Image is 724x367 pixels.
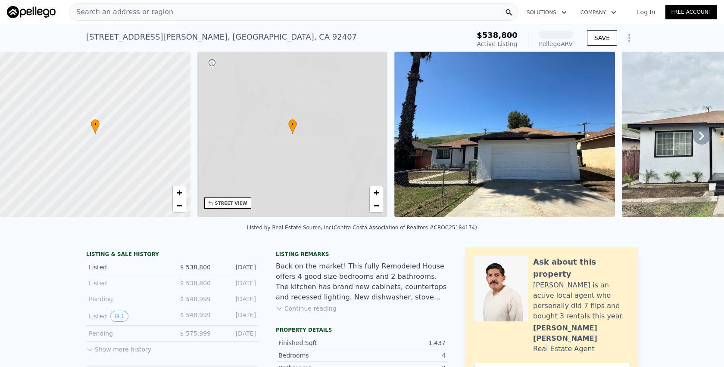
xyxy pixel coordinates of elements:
[370,186,383,199] a: Zoom in
[180,311,211,318] span: $ 548,999
[91,120,100,128] span: •
[180,296,211,302] span: $ 548,999
[276,261,448,302] div: Back on the market! This fully Remodeled House offers 4 good size bedrooms and 2 bathrooms. The k...
[110,311,128,322] button: View historical data
[533,344,595,354] div: Real Estate Agent
[180,280,211,287] span: $ 538,800
[69,7,173,17] span: Search an address or region
[218,311,256,322] div: [DATE]
[176,187,182,198] span: +
[533,256,629,280] div: Ask about this property
[520,5,574,20] button: Solutions
[218,295,256,303] div: [DATE]
[477,31,518,40] span: $538,800
[374,187,379,198] span: +
[288,119,297,134] div: •
[362,351,446,360] div: 4
[276,327,448,333] div: Property details
[180,264,211,271] span: $ 538,800
[627,8,665,16] a: Log In
[218,263,256,271] div: [DATE]
[7,6,56,18] img: Pellego
[215,200,247,207] div: STREET VIEW
[665,5,717,19] a: Free Account
[89,263,165,271] div: Listed
[621,29,638,46] button: Show Options
[539,40,573,48] div: Pellego ARV
[218,279,256,287] div: [DATE]
[574,5,623,20] button: Company
[247,225,477,231] div: Listed by Real Estate Source, Inc (Contra Costa Association of Realtors #CROC25184174)
[278,339,362,347] div: Finished Sqft
[374,200,379,211] span: −
[276,304,337,313] button: Continue reading
[288,120,297,128] span: •
[370,199,383,212] a: Zoom out
[276,251,448,258] div: Listing remarks
[533,323,629,344] div: [PERSON_NAME] [PERSON_NAME]
[89,279,165,287] div: Listed
[218,329,256,338] div: [DATE]
[91,119,100,134] div: •
[89,311,165,322] div: Listed
[89,329,165,338] div: Pending
[278,351,362,360] div: Bedrooms
[533,280,629,321] div: [PERSON_NAME] is an active local agent who personally did 7 flips and bought 3 rentals this year.
[587,30,617,46] button: SAVE
[394,52,615,217] img: Sale: 167472714 Parcel: 15042162
[173,199,186,212] a: Zoom out
[362,339,446,347] div: 1,437
[86,251,259,259] div: LISTING & SALE HISTORY
[86,31,357,43] div: [STREET_ADDRESS][PERSON_NAME] , [GEOGRAPHIC_DATA] , CA 92407
[477,40,518,47] span: Active Listing
[173,186,186,199] a: Zoom in
[89,295,165,303] div: Pending
[86,342,151,354] button: Show more history
[180,330,211,337] span: $ 575,999
[176,200,182,211] span: −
